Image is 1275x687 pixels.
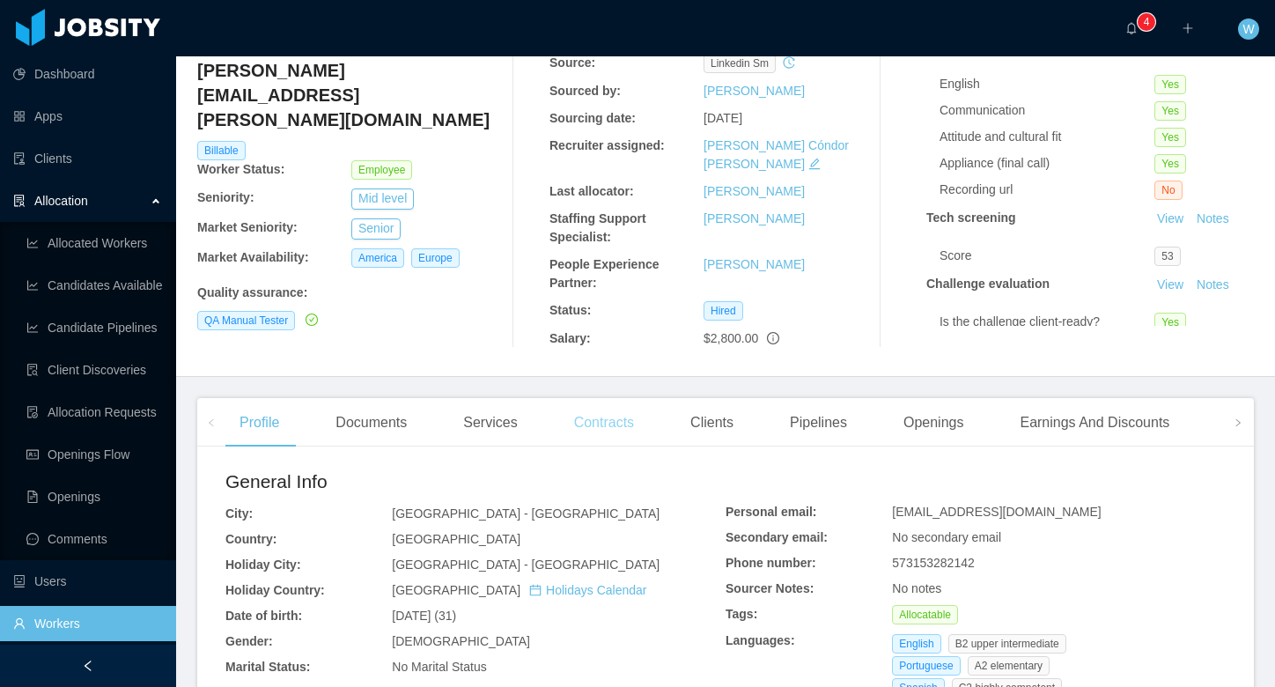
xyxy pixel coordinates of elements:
a: icon: line-chartCandidate Pipelines [26,310,162,345]
span: QA Manual Tester [197,311,295,330]
span: No Marital Status [392,660,486,674]
span: Yes [1154,101,1186,121]
i: icon: left [207,418,216,427]
i: icon: calendar [529,584,542,596]
span: A2 elementary [968,656,1050,676]
span: [GEOGRAPHIC_DATA] - [GEOGRAPHIC_DATA] [392,506,660,521]
h4: [PERSON_NAME][EMAIL_ADDRESS][PERSON_NAME][DOMAIN_NAME] [197,58,505,132]
div: Score [940,247,1154,265]
span: 573153282142 [892,556,974,570]
div: Documents [321,398,421,447]
h2: General Info [225,468,726,496]
div: Recording url [940,181,1154,199]
button: Senior [351,218,401,240]
span: B2 upper intermediate [948,634,1066,654]
span: Employee [351,160,412,180]
a: icon: idcardOpenings Flow [26,437,162,472]
a: View [1151,277,1190,292]
span: 53 [1154,247,1180,266]
b: Holiday City: [225,558,301,572]
span: Yes [1154,75,1186,94]
span: [DATE] [704,111,742,125]
span: [DATE] (31) [392,609,456,623]
i: icon: solution [13,195,26,207]
span: Hired [704,301,743,321]
b: Recruiter assigned: [549,138,665,152]
a: icon: pie-chartDashboard [13,56,162,92]
span: [GEOGRAPHIC_DATA] [392,532,520,546]
span: No [1154,181,1182,200]
div: Openings [889,398,978,447]
div: Attitude and cultural fit [940,128,1154,146]
span: W [1242,18,1254,40]
i: icon: right [1234,418,1242,427]
sup: 4 [1138,13,1155,31]
div: English [940,75,1154,93]
b: People Experience Partner: [549,257,660,290]
span: [DEMOGRAPHIC_DATA] [392,634,530,648]
div: Pipelines [776,398,861,447]
b: Sourcer Notes: [726,581,814,595]
a: [PERSON_NAME] [704,84,805,98]
a: [PERSON_NAME] [704,257,805,271]
strong: Tech screening [926,211,1016,225]
a: icon: file-searchClient Discoveries [26,352,162,388]
b: Staffing Support Specialist: [549,211,646,244]
a: icon: robotUsers [13,564,162,599]
div: Appliance (final call) [940,154,1154,173]
span: Allocation [34,194,88,208]
span: [GEOGRAPHIC_DATA] [392,583,646,597]
span: America [351,248,404,268]
div: Clients [676,398,748,447]
b: Languages: [726,633,795,647]
div: Communication [940,101,1154,120]
span: info-circle [767,332,779,344]
button: Notes [1190,209,1236,230]
span: Yes [1154,128,1186,147]
b: Sourced by: [549,84,621,98]
b: City: [225,506,253,521]
a: [PERSON_NAME] [704,211,805,225]
a: icon: line-chartCandidates Available [26,268,162,303]
b: Personal email: [726,505,817,519]
p: 4 [1144,13,1150,31]
span: Yes [1154,154,1186,174]
a: icon: check-circle [302,313,318,327]
span: Yes [1154,313,1186,332]
b: Gender: [225,634,273,648]
b: Sourcing date: [549,111,636,125]
span: linkedin sm [704,54,776,73]
div: Profile [225,398,293,447]
b: Market Seniority: [197,220,298,234]
span: [EMAIL_ADDRESS][DOMAIN_NAME] [892,505,1101,519]
a: [PERSON_NAME] [704,184,805,198]
b: Country: [225,532,276,546]
span: Portuguese [892,656,960,676]
span: Allocatable [892,605,958,624]
b: Last allocator: [549,184,634,198]
div: Contracts [560,398,648,447]
div: Services [449,398,531,447]
b: Secondary email: [726,530,828,544]
a: icon: auditClients [13,141,162,176]
b: Tags: [726,607,757,621]
div: Earnings And Discounts [1006,398,1183,447]
span: No notes [892,581,941,595]
a: icon: line-chartAllocated Workers [26,225,162,261]
button: Notes [1190,275,1236,296]
button: Mid level [351,188,414,210]
span: Billable [197,141,246,160]
a: icon: file-doneAllocation Requests [26,395,162,430]
i: icon: bell [1125,22,1138,34]
i: icon: check-circle [306,314,318,326]
i: icon: edit [808,158,821,170]
a: icon: messageComments [26,521,162,557]
span: Europe [411,248,460,268]
b: Holiday Country: [225,583,325,597]
a: [PERSON_NAME] Cóndor [PERSON_NAME] [704,138,849,171]
b: Worker Status: [197,162,284,176]
b: Seniority: [197,190,254,204]
div: Is the challenge client-ready? [940,313,1154,331]
b: Quality assurance : [197,285,307,299]
b: Salary: [549,331,591,345]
